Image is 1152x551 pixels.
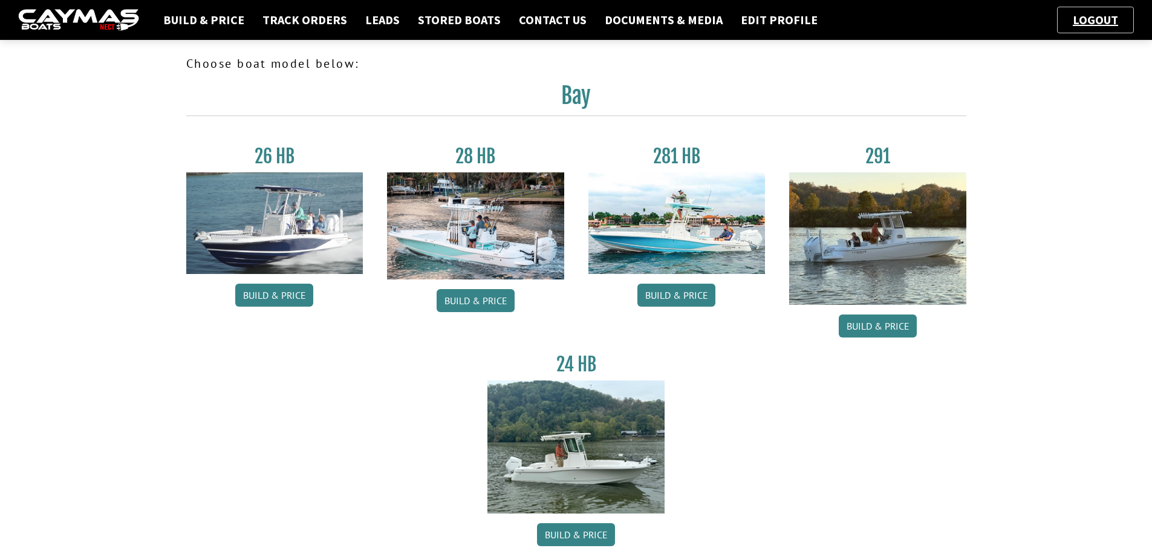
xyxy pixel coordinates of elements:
a: Track Orders [256,12,353,28]
h3: 26 HB [186,145,363,168]
h3: 291 [789,145,966,168]
img: 24_HB_thumbnail.jpg [487,380,665,513]
a: Build & Price [157,12,250,28]
a: Build & Price [637,284,715,307]
a: Build & Price [537,523,615,546]
img: 291_Thumbnail.jpg [789,172,966,305]
a: Build & Price [235,284,313,307]
h3: 281 HB [588,145,766,168]
img: 28-hb-twin.jpg [588,172,766,274]
h3: 24 HB [487,353,665,376]
h3: 28 HB [387,145,564,168]
a: Build & Price [839,315,917,337]
a: Documents & Media [599,12,729,28]
a: Contact Us [513,12,593,28]
a: Stored Boats [412,12,507,28]
img: caymas-dealer-connect-2ed40d3bc7270c1d8d7ffb4b79bf05adc795679939227970def78ec6f6c03838.gif [18,9,139,31]
a: Build & Price [437,289,515,312]
p: Choose boat model below: [186,54,966,73]
img: 28_hb_thumbnail_for_caymas_connect.jpg [387,172,564,279]
a: Logout [1067,12,1124,27]
a: Edit Profile [735,12,824,28]
a: Leads [359,12,406,28]
h2: Bay [186,82,966,116]
img: 26_new_photo_resized.jpg [186,172,363,274]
